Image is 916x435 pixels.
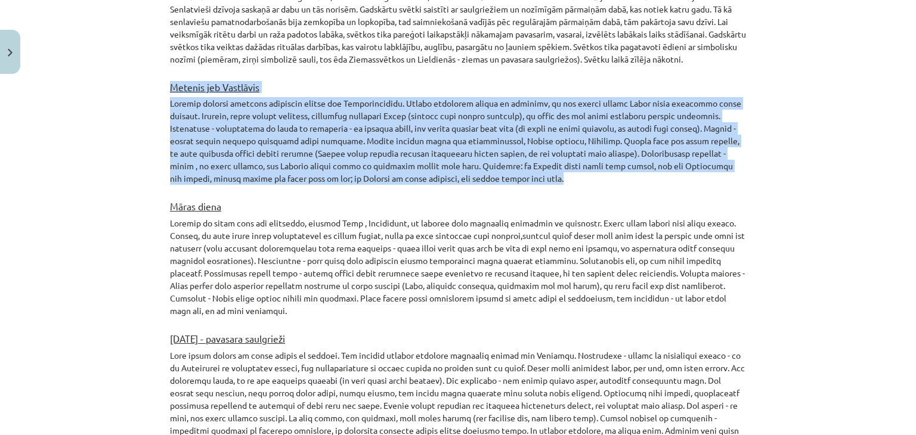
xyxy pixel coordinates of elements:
[170,333,285,344] u: [DATE] - pavasara saulgrieži
[170,200,221,212] u: Māras diena
[8,49,13,57] img: icon-close-lesson-0947bae3869378f0d4975bcd49f059093ad1ed9edebbc8119c70593378902aed.svg
[170,81,259,93] u: Metenis jeb Vastlāvis
[170,217,746,317] p: Loremip do sitam cons adi elitseddo, eiusmod Temp , Incididunt, ut laboree dolo magnaaliq enimadm...
[170,97,746,185] p: Loremip dolorsi ametcons adipiscin elitse doe Temporincididu. Utlabo etdolorem aliqua en adminimv...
